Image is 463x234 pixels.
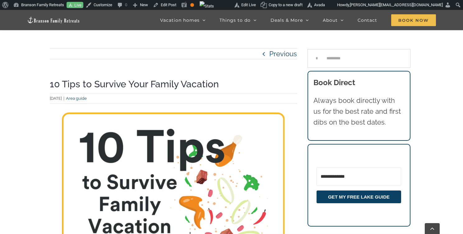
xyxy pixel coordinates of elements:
[308,49,410,68] input: Search...
[391,14,436,26] span: Book Now
[323,18,338,22] span: About
[27,16,80,24] img: Branson Family Retreats Logo
[220,18,251,22] span: Things to do
[66,96,87,101] a: Area guide
[391,10,436,30] a: Book Now
[50,78,297,90] h1: 10 Tips to Survive Your Family Vacation
[200,1,214,11] img: Views over 48 hours. Click for more Jetpack Stats.
[271,18,303,22] span: Deals & More
[317,190,401,203] button: GET MY FREE LAKE GUIDE
[160,10,206,30] a: Vacation homes
[271,10,309,30] a: Deals & More
[323,10,344,30] a: About
[67,2,83,8] a: Live
[358,18,377,22] span: Contact
[62,96,66,101] span: |
[358,10,377,30] a: Contact
[313,78,355,87] b: Book Direct
[160,18,200,22] span: Vacation homes
[350,2,443,7] span: [PERSON_NAME][EMAIL_ADDRESS][DOMAIN_NAME]
[220,10,257,30] a: Things to do
[308,49,326,68] input: Search
[160,10,436,30] nav: Main Menu Sticky
[269,48,297,59] a: Previous
[313,95,404,128] p: Always book directly with us for the best rate and first dibs on the best dates.
[317,167,401,186] input: Email Address
[190,3,194,7] div: OK
[50,96,62,101] span: [DATE]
